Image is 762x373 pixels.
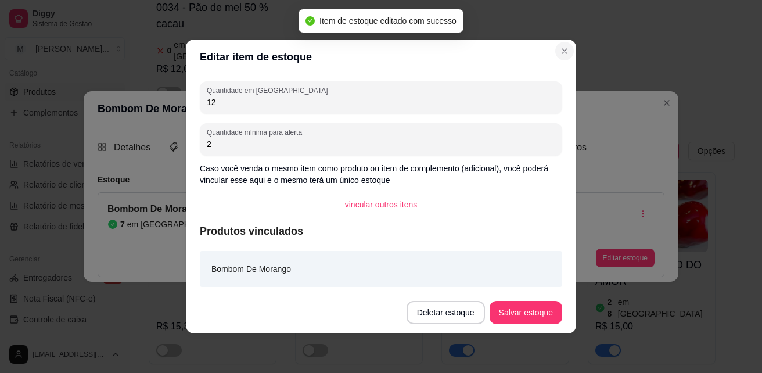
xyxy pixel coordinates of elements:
[490,301,562,324] button: Salvar estoque
[211,263,291,275] article: Bombom De Morango
[305,16,315,26] span: check-circle
[336,193,427,216] button: vincular outros itens
[407,301,485,324] button: Deletar estoque
[200,223,562,239] article: Produtos vinculados
[555,42,574,60] button: Close
[186,40,576,74] header: Editar item de estoque
[319,16,457,26] span: Item de estoque editado com sucesso
[207,127,306,137] label: Quantidade mínima para alerta
[207,96,555,108] input: Quantidade em estoque
[207,138,555,150] input: Quantidade mínima para alerta
[200,163,562,186] p: Caso você venda o mesmo item como produto ou item de complemento (adicional), você poderá vincula...
[207,85,332,95] label: Quantidade em [GEOGRAPHIC_DATA]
